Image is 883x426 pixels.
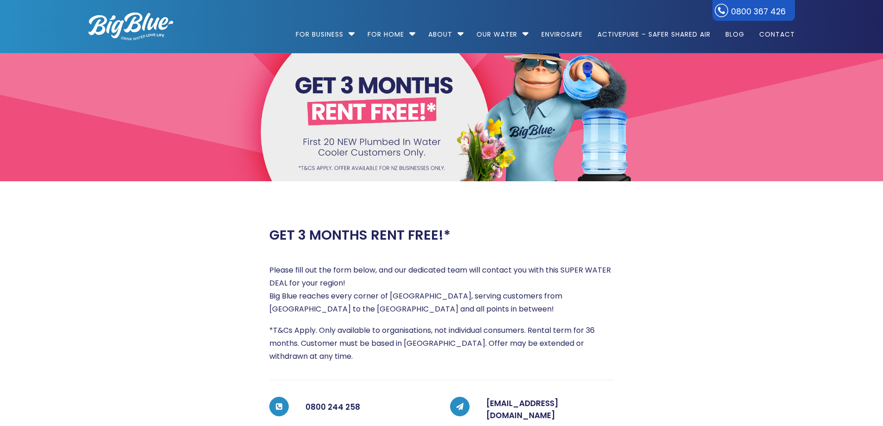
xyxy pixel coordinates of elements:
[269,324,614,363] p: *T&Cs Apply. Only available to organisations, not individual consumers. Rental term for 36 months...
[89,13,173,40] img: logo
[486,398,559,421] a: [EMAIL_ADDRESS][DOMAIN_NAME]
[305,398,433,416] h5: 0800 244 258
[269,227,451,243] h2: GET 3 MONTHS RENT FREE!*
[269,264,614,316] p: Please fill out the form below, and our dedicated team will contact you with this SUPER WATER DEA...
